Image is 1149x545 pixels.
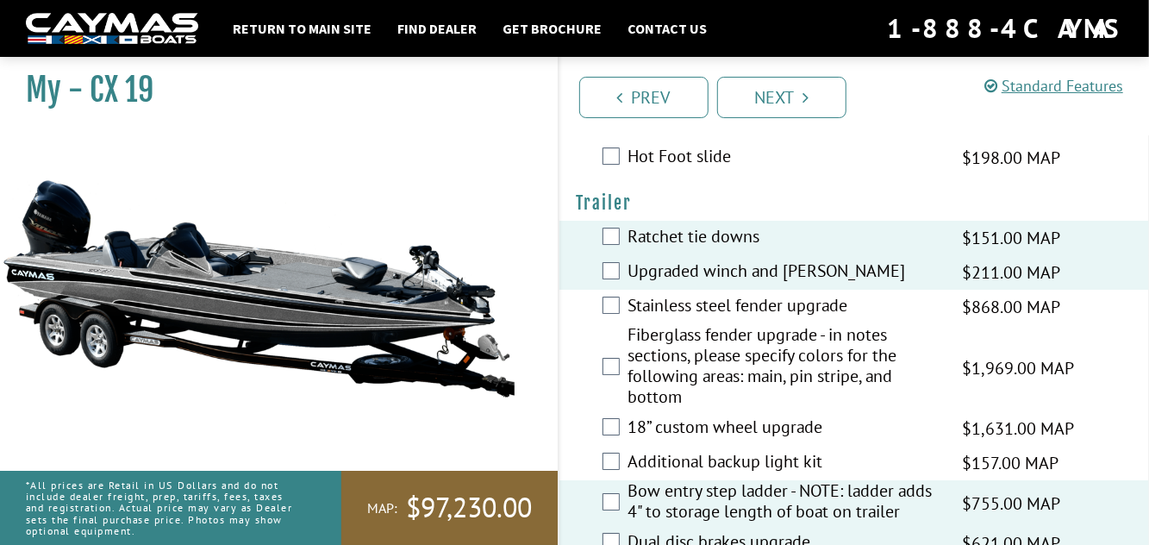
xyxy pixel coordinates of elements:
[341,471,558,545] a: MAP:$97,230.00
[628,260,941,285] label: Upgraded winch and [PERSON_NAME]
[389,17,485,40] a: Find Dealer
[26,13,198,45] img: white-logo-c9c8dbefe5ff5ceceb0f0178aa75bf4bb51f6bca0971e226c86eb53dfe498488.png
[984,76,1123,96] a: Standard Features
[26,471,303,545] p: *All prices are Retail in US Dollars and do not include dealer freight, prep, tariffs, fees, taxe...
[962,355,1074,381] span: $1,969.00 MAP
[628,451,941,476] label: Additional backup light kit
[962,260,1060,285] span: $211.00 MAP
[962,491,1060,517] span: $755.00 MAP
[26,71,515,110] h1: My - CX 19
[628,226,941,251] label: Ratchet tie downs
[577,192,1133,214] h4: Trailer
[962,416,1074,442] span: $1,631.00 MAP
[887,9,1123,47] div: 1-888-4CAYMAS
[224,17,380,40] a: Return to main site
[579,77,709,118] a: Prev
[619,17,715,40] a: Contact Us
[717,77,846,118] a: Next
[628,417,941,442] label: 18” custom wheel upgrade
[494,17,610,40] a: Get Brochure
[628,146,941,171] label: Hot Foot slide
[962,294,1060,320] span: $868.00 MAP
[962,225,1060,251] span: $151.00 MAP
[628,295,941,320] label: Stainless steel fender upgrade
[406,490,532,526] span: $97,230.00
[962,145,1060,171] span: $198.00 MAP
[367,499,397,517] span: MAP:
[962,450,1058,476] span: $157.00 MAP
[628,324,941,411] label: Fiberglass fender upgrade - in notes sections, please specify colors for the following areas: mai...
[628,480,941,526] label: Bow entry step ladder - NOTE: ladder adds 4" to storage length of boat on trailer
